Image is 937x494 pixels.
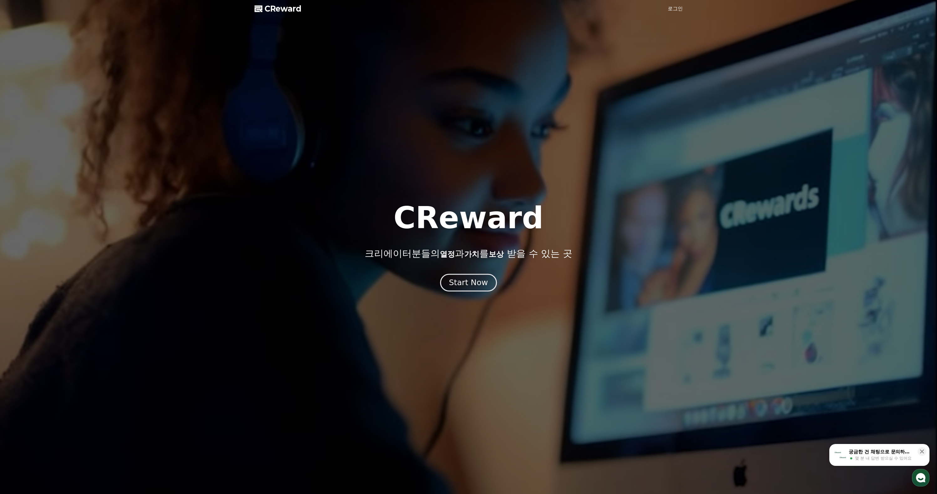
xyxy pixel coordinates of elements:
[394,203,543,233] h1: CReward
[365,248,572,259] p: 크리에이터분들의 과 를 받을 수 있는 곳
[441,280,496,286] a: Start Now
[668,5,683,13] a: 로그인
[2,198,41,214] a: 홈
[489,250,504,259] span: 보상
[440,274,497,292] button: Start Now
[265,4,301,14] span: CReward
[449,277,488,288] div: Start Now
[440,250,455,259] span: 열정
[20,208,23,213] span: 홈
[41,198,81,214] a: 대화
[57,208,65,213] span: 대화
[97,208,104,213] span: 설정
[464,250,479,259] span: 가치
[255,4,301,14] a: CReward
[81,198,120,214] a: 설정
